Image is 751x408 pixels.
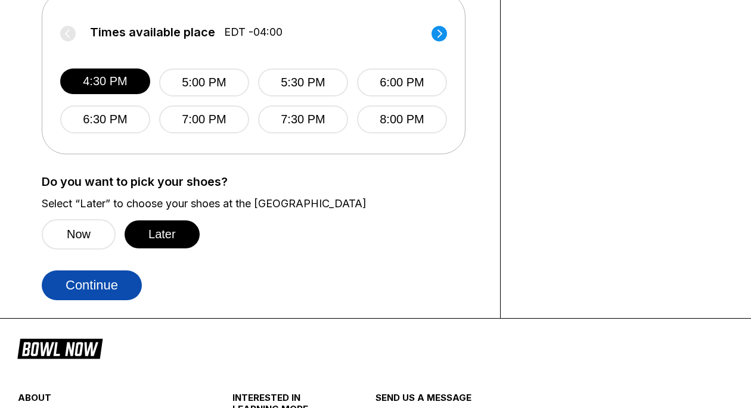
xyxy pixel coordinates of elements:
[159,105,249,133] button: 7:00 PM
[258,68,348,96] button: 5:30 PM
[159,68,249,96] button: 5:00 PM
[90,26,215,39] span: Times available place
[224,26,283,39] span: EDT -04:00
[258,105,348,133] button: 7:30 PM
[42,219,116,250] button: Now
[60,68,150,94] button: 4:30 PM
[42,175,482,188] label: Do you want to pick your shoes?
[42,197,482,210] label: Select “Later” to choose your shoes at the [GEOGRAPHIC_DATA]
[357,68,447,96] button: 6:00 PM
[125,220,200,248] button: Later
[42,270,142,300] button: Continue
[357,105,447,133] button: 8:00 PM
[60,105,150,133] button: 6:30 PM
